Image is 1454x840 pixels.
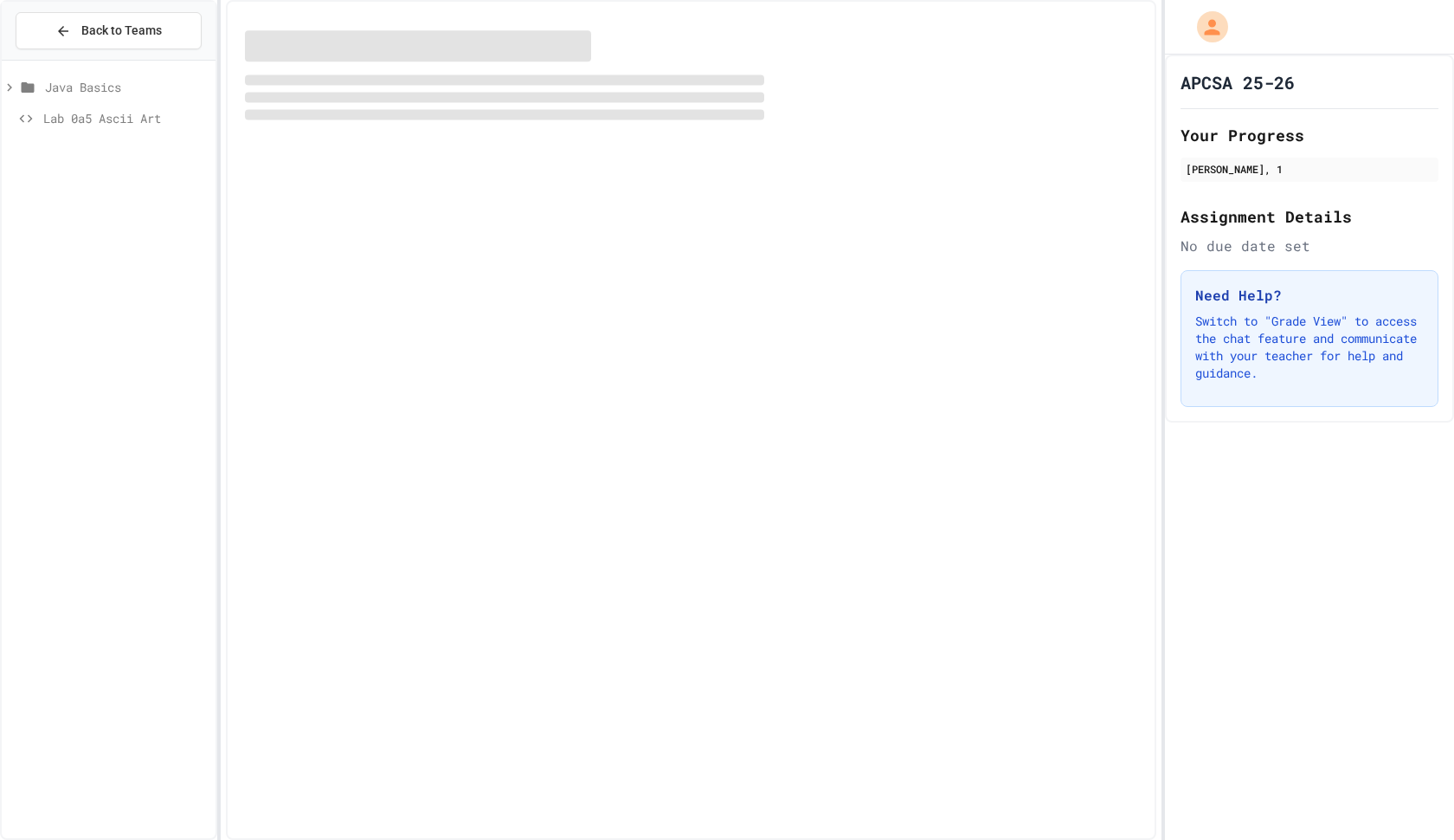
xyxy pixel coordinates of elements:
[1195,313,1424,382] p: Switch to "Grade View" to access the chat feature and communicate with your teacher for help and ...
[16,12,202,49] button: Back to Teams
[45,78,209,96] span: Java Basics
[1181,236,1438,256] div: No due date set
[1179,7,1232,47] div: My Account
[1181,204,1438,229] h2: Assignment Details
[1181,70,1295,94] h1: APCSA 25-26
[81,22,162,40] span: Back to Teams
[1181,123,1438,147] h2: Your Progress
[1195,285,1424,306] h3: Need Help?
[1186,161,1433,177] div: [PERSON_NAME], 1
[43,109,209,127] span: Lab 0a5 Ascii Art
